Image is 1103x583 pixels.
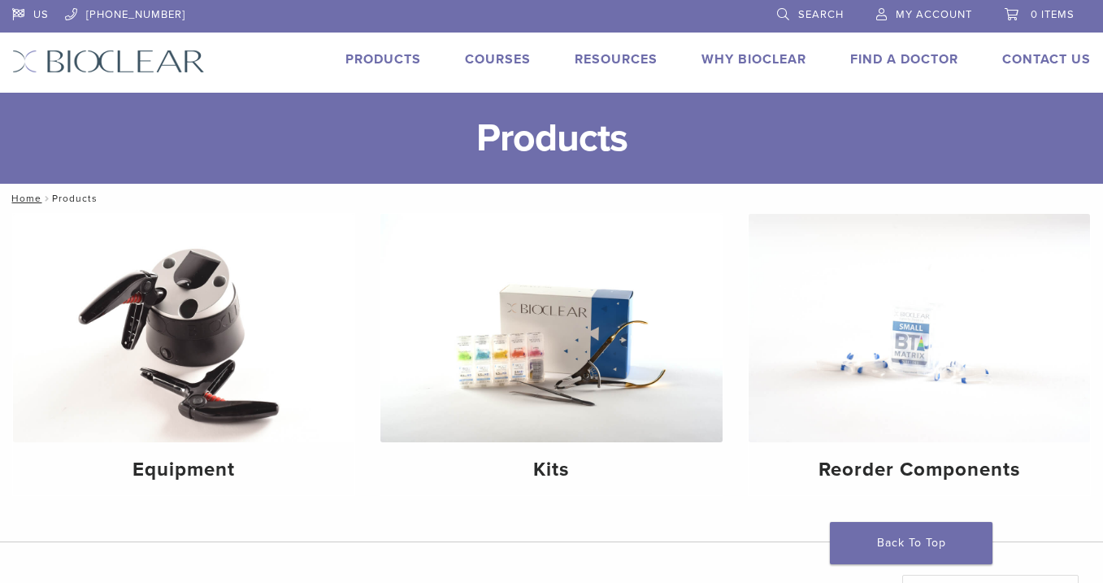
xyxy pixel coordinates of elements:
[1031,8,1075,21] span: 0 items
[575,51,658,67] a: Resources
[380,214,722,442] img: Kits
[798,8,844,21] span: Search
[393,455,709,485] h4: Kits
[465,51,531,67] a: Courses
[749,214,1090,495] a: Reorder Components
[26,455,341,485] h4: Equipment
[896,8,972,21] span: My Account
[380,214,722,495] a: Kits
[12,50,205,73] img: Bioclear
[13,214,354,442] img: Equipment
[1002,51,1091,67] a: Contact Us
[345,51,421,67] a: Products
[850,51,958,67] a: Find A Doctor
[701,51,806,67] a: Why Bioclear
[830,522,992,564] a: Back To Top
[749,214,1090,442] img: Reorder Components
[41,194,52,202] span: /
[13,214,354,495] a: Equipment
[7,193,41,204] a: Home
[762,455,1077,485] h4: Reorder Components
